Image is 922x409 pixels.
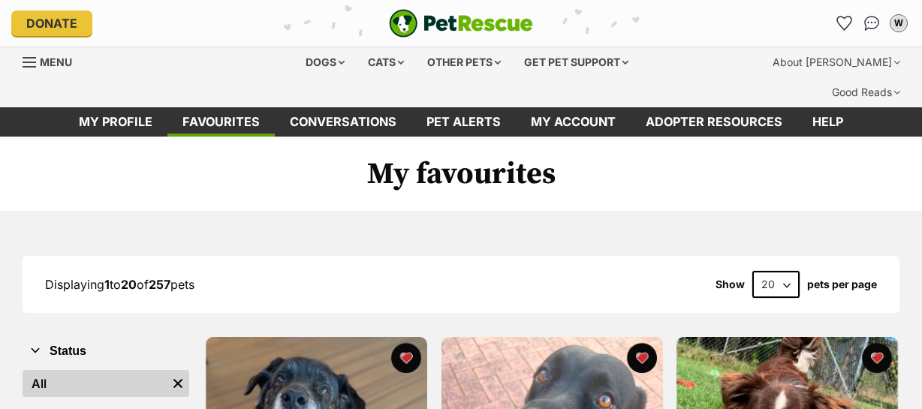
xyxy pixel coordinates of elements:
a: conversations [275,107,411,137]
a: My profile [64,107,167,137]
span: Displaying to of pets [45,277,194,292]
span: Show [716,278,745,290]
strong: 257 [149,277,170,292]
button: Status [23,341,189,361]
a: Menu [23,47,83,74]
a: Conversations [860,11,884,35]
div: Cats [357,47,414,77]
ul: Account quick links [833,11,911,35]
div: Other pets [417,47,511,77]
a: Favourites [833,11,857,35]
button: favourite [862,343,892,373]
div: Get pet support [514,47,639,77]
div: Dogs [295,47,355,77]
button: favourite [391,343,421,373]
a: Favourites [167,107,275,137]
label: pets per page [807,278,877,290]
a: All [23,370,167,397]
a: My account [516,107,631,137]
button: favourite [626,343,656,373]
a: Pet alerts [411,107,516,137]
a: Help [797,107,858,137]
a: Donate [11,11,92,36]
strong: 20 [121,277,137,292]
div: Good Reads [821,77,911,107]
strong: 1 [104,277,110,292]
div: W [891,16,906,31]
span: Menu [40,56,72,68]
img: chat-41dd97257d64d25036548639549fe6c8038ab92f7586957e7f3b1b290dea8141.svg [864,16,880,31]
a: Remove filter [167,370,189,397]
a: Adopter resources [631,107,797,137]
a: PetRescue [389,9,533,38]
button: My account [887,11,911,35]
div: About [PERSON_NAME] [762,47,911,77]
img: logo-e224e6f780fb5917bec1dbf3a21bbac754714ae5b6737aabdf751b685950b380.svg [389,9,533,38]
